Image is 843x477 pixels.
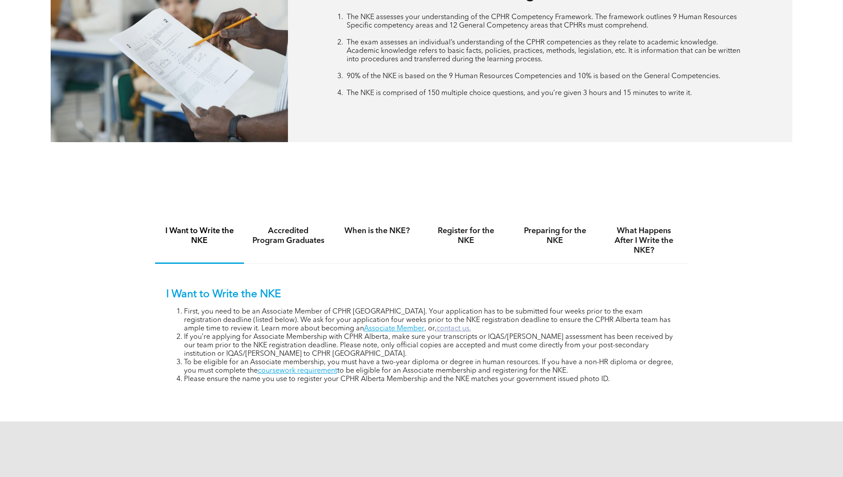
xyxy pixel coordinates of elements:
[184,308,677,333] li: First, you need to be an Associate Member of CPHR [GEOGRAPHIC_DATA]. Your application has to be s...
[347,39,740,63] span: The exam assesses an individual’s understanding of the CPHR competencies as they relate to academ...
[341,226,414,236] h4: When is the NKE?
[184,375,677,384] li: Please ensure the name you use to register your CPHR Alberta Membership and the NKE matches your ...
[347,14,737,29] span: The NKE assesses your understanding of the CPHR Competency Framework. The framework outlines 9 Hu...
[163,226,236,246] h4: I Want to Write the NKE
[252,226,325,246] h4: Accredited Program Graduates
[607,226,680,255] h4: What Happens After I Write the NKE?
[519,226,591,246] h4: Preparing for the NKE
[347,73,720,80] span: 90% of the NKE is based on the 9 Human Resources Competencies and 10% is based on the General Com...
[430,226,503,246] h4: Register for the NKE
[258,367,337,374] a: coursework requirement
[364,325,424,332] a: Associate Member
[436,325,471,332] a: contact us.
[166,288,677,301] p: I Want to Write the NKE
[184,358,677,375] li: To be eligible for an Associate membership, you must have a two-year diploma or degree in human r...
[347,90,692,97] span: The NKE is comprised of 150 multiple choice questions, and you’re given 3 hours and 15 minutes to...
[184,333,677,358] li: If you’re applying for Associate Membership with CPHR Alberta, make sure your transcripts or IQAS...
